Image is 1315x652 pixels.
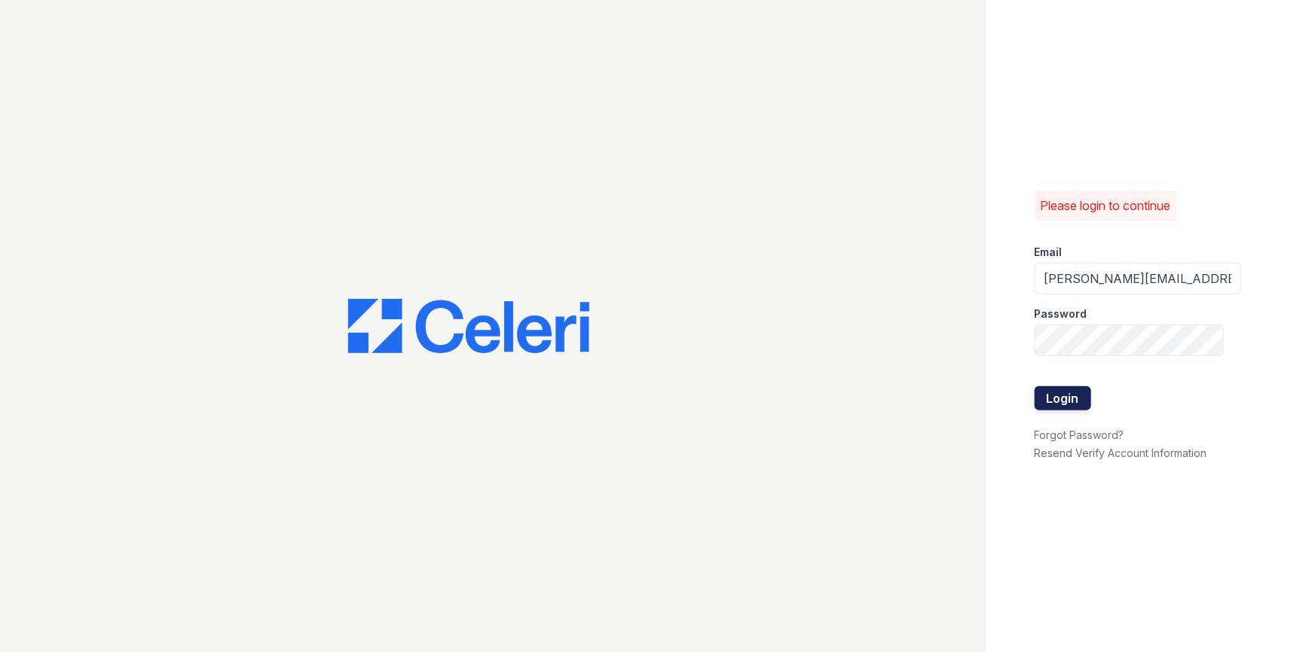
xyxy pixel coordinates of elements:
[1035,446,1207,459] a: Resend Verify Account Information
[1035,386,1091,410] button: Login
[1035,306,1087,321] label: Password
[348,299,589,353] img: CE_Logo_Blue-a8612792a0a2168367f1c8372b55b34899dd931a85d93a1a3d3e32e68fde9ad4.png
[1035,428,1124,441] a: Forgot Password?
[1035,245,1063,260] label: Email
[1041,197,1171,215] p: Please login to continue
